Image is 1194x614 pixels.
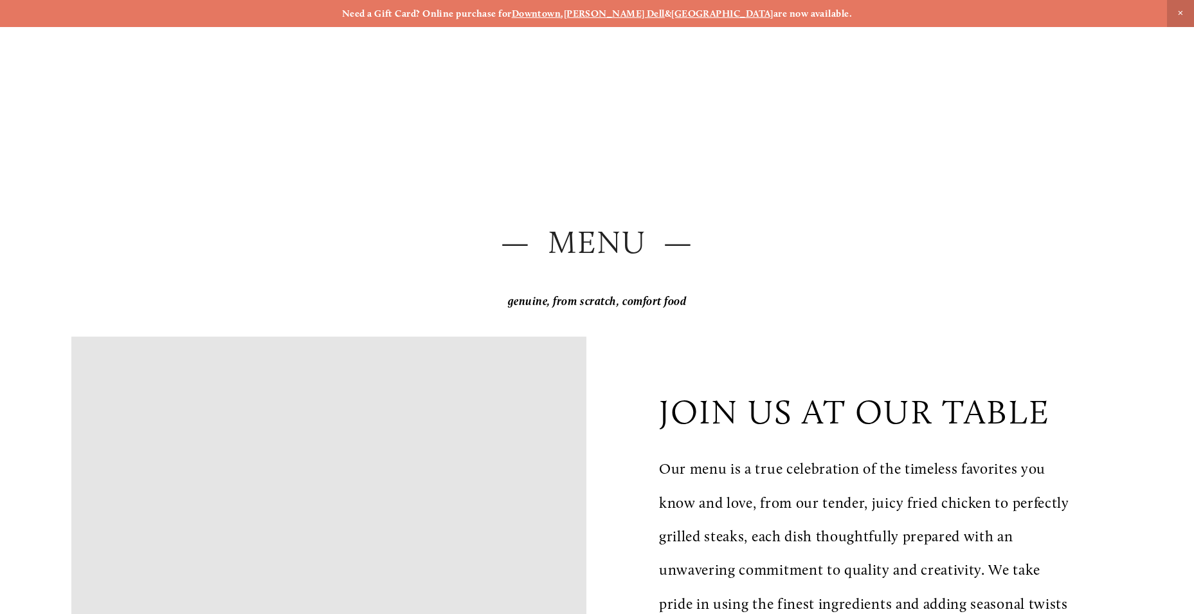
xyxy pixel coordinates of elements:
[665,8,671,19] strong: &
[508,294,687,308] em: genuine, from scratch, comfort food
[71,220,1122,265] h2: — Menu —
[773,8,852,19] strong: are now available.
[564,8,665,19] a: [PERSON_NAME] Dell
[561,8,563,19] strong: ,
[659,391,1051,432] p: join us at our table
[671,8,773,19] a: [GEOGRAPHIC_DATA]
[342,8,512,19] strong: Need a Gift Card? Online purchase for
[512,8,561,19] a: Downtown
